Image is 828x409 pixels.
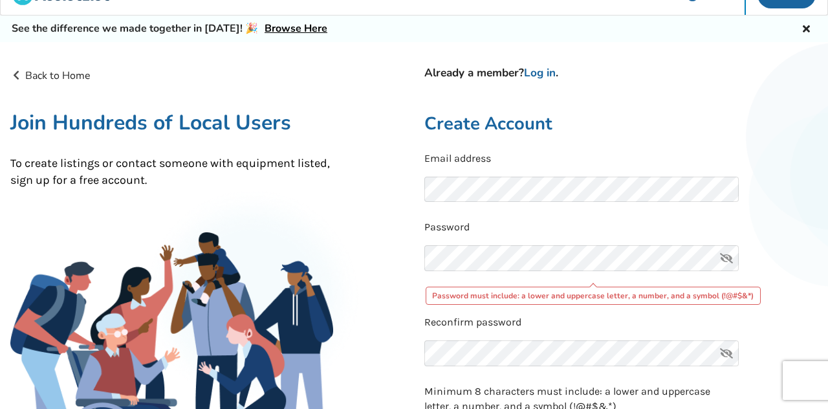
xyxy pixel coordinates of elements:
[12,22,327,36] h5: See the difference we made together in [DATE]! 🎉
[10,155,333,188] p: To create listings or contact someone with equipment listed, sign up for a free account.
[424,151,818,166] p: Email address
[10,109,333,136] h1: Join Hundreds of Local Users
[424,113,818,135] h2: Create Account
[426,287,761,305] div: Password must include: a lower and uppercase letter, a number, and a symbol (!@#$&*)
[10,69,91,83] a: Back to Home
[424,66,818,80] h4: Already a member? .
[265,21,327,36] a: Browse Here
[524,65,556,80] a: Log in
[424,220,818,235] p: Password
[424,315,818,330] p: Reconfirm password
